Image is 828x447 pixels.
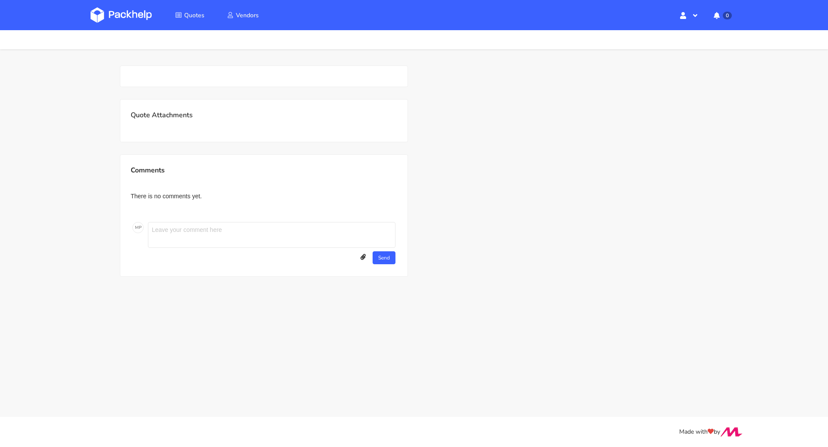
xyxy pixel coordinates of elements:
div: Made with by [79,427,749,437]
p: Quote Attachments [131,110,397,121]
img: Dashboard [91,7,152,23]
button: 0 [707,7,737,23]
a: Quotes [165,7,215,23]
span: Vendors [236,11,259,19]
p: There is no comments yet. [131,193,397,200]
p: Comments [131,165,397,175]
span: Quotes [184,11,204,19]
span: M [135,222,139,233]
span: P [139,222,141,233]
a: Vendors [216,7,269,23]
button: Send [373,251,395,264]
span: 0 [723,12,732,19]
img: Move Closer [720,427,743,437]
